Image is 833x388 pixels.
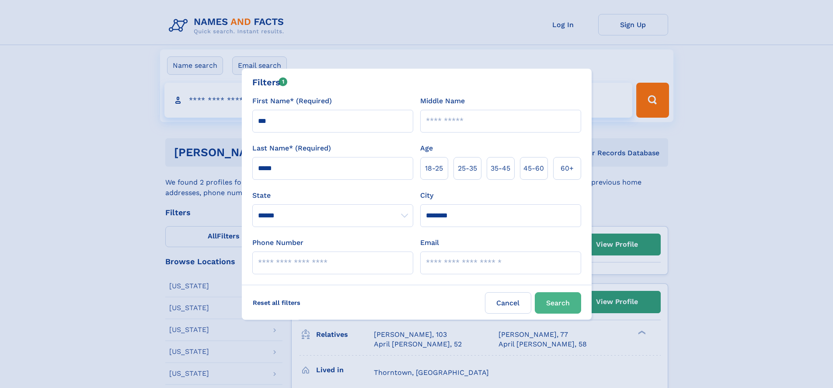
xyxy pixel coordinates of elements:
span: 45‑60 [523,163,544,174]
div: Filters [252,76,288,89]
label: City [420,190,433,201]
label: Email [420,238,439,248]
label: First Name* (Required) [252,96,332,106]
label: Middle Name [420,96,465,106]
label: Phone Number [252,238,303,248]
span: 25‑35 [458,163,477,174]
label: Reset all filters [247,292,306,313]
button: Search [535,292,581,314]
span: 35‑45 [491,163,510,174]
label: Age [420,143,433,154]
span: 18‑25 [425,163,443,174]
label: Cancel [485,292,531,314]
label: Last Name* (Required) [252,143,331,154]
span: 60+ [561,163,574,174]
label: State [252,190,413,201]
